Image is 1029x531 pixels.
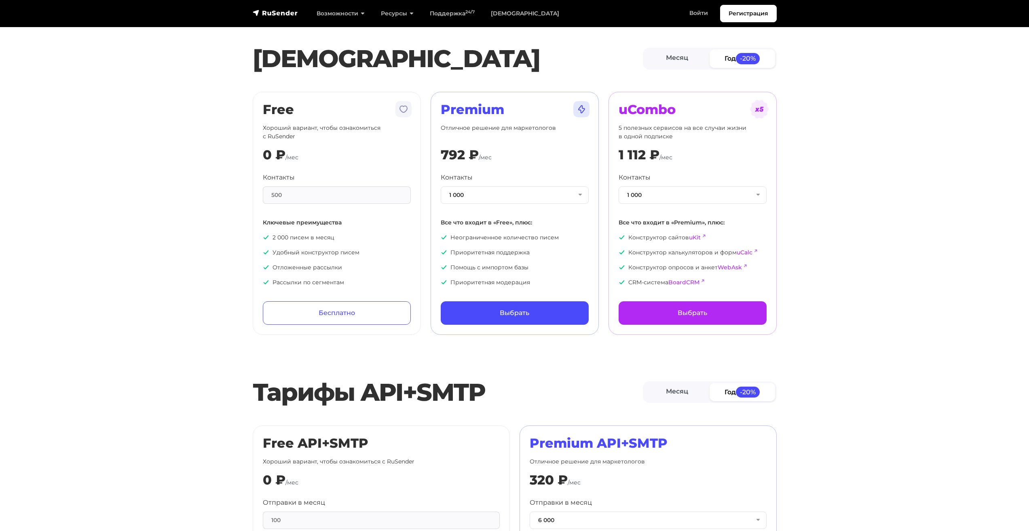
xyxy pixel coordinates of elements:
p: 5 полезных сервисов на все случаи жизни в одной подписке [619,124,767,141]
h2: Free [263,102,411,117]
a: Месяц [644,383,710,401]
a: Месяц [644,49,710,68]
p: Конструктор опросов и анкет [619,263,767,272]
a: WebAsk [718,264,742,271]
a: Бесплатно [263,301,411,325]
span: /мес [568,479,581,486]
sup: 24/7 [465,9,475,15]
span: /мес [285,479,298,486]
a: Регистрация [720,5,777,22]
p: Рассылки по сегментам [263,278,411,287]
div: 1 112 ₽ [619,147,659,163]
a: [DEMOGRAPHIC_DATA] [483,5,567,22]
label: Отправки в месяц [263,498,325,508]
img: icon-ok.svg [619,234,625,241]
p: Отличное решение для маркетологов [441,124,589,141]
label: Отправки в месяц [530,498,592,508]
a: Выбрать [619,301,767,325]
p: CRM-система [619,278,767,287]
p: Приоритетная поддержка [441,248,589,257]
span: -20% [736,53,760,64]
a: Выбрать [441,301,589,325]
button: 1 000 [441,186,589,204]
p: Ключевые преимущества [263,218,411,227]
img: icon-ok.svg [263,279,269,286]
a: Войти [681,5,716,21]
span: -20% [736,387,760,398]
img: icon-ok.svg [441,279,447,286]
span: /мес [479,154,492,161]
a: Год [710,383,775,401]
label: Контакты [441,173,473,182]
a: Год [710,49,775,68]
p: Отличное решение для маркетологов [530,457,767,466]
button: 1 000 [619,186,767,204]
p: 2 000 писем в месяц [263,233,411,242]
h2: Free API+SMTP [263,436,500,451]
span: /мес [659,154,672,161]
h2: Premium [441,102,589,117]
img: tarif-ucombo.svg [750,99,769,119]
img: icon-ok.svg [619,264,625,271]
img: icon-ok.svg [263,249,269,256]
h1: [DEMOGRAPHIC_DATA] [253,44,643,73]
img: icon-ok.svg [263,264,269,271]
label: Контакты [619,173,651,182]
p: Удобный конструктор писем [263,248,411,257]
img: icon-ok.svg [441,249,447,256]
h2: Тарифы API+SMTP [253,378,643,407]
a: uKit [689,234,701,241]
img: icon-ok.svg [619,279,625,286]
label: Контакты [263,173,295,182]
span: /мес [285,154,298,161]
img: tarif-premium.svg [572,99,591,119]
div: 0 ₽ [263,472,285,488]
img: icon-ok.svg [619,249,625,256]
img: RuSender [253,9,298,17]
a: uCalc [737,249,752,256]
h2: uCombo [619,102,767,117]
a: Возможности [308,5,373,22]
button: 6 000 [530,512,767,529]
a: BoardCRM [668,279,699,286]
p: Конструктор калькуляторов и форм [619,248,767,257]
img: icon-ok.svg [263,234,269,241]
p: Все что входит в «Free», плюс: [441,218,589,227]
img: icon-ok.svg [441,264,447,271]
img: icon-ok.svg [441,234,447,241]
p: Хороший вариант, чтобы ознакомиться с RuSender [263,457,500,466]
p: Отложенные рассылки [263,263,411,272]
p: Конструктор сайтов [619,233,767,242]
img: tarif-free.svg [394,99,413,119]
p: Приоритетная модерация [441,278,589,287]
p: Хороший вариант, чтобы ознакомиться с RuSender [263,124,411,141]
div: 792 ₽ [441,147,479,163]
p: Помощь с импортом базы [441,263,589,272]
a: Ресурсы [373,5,422,22]
h2: Premium API+SMTP [530,436,767,451]
p: Неограниченное количество писем [441,233,589,242]
p: Все что входит в «Premium», плюс: [619,218,767,227]
div: 0 ₽ [263,147,285,163]
div: 320 ₽ [530,472,568,488]
a: Поддержка24/7 [422,5,483,22]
